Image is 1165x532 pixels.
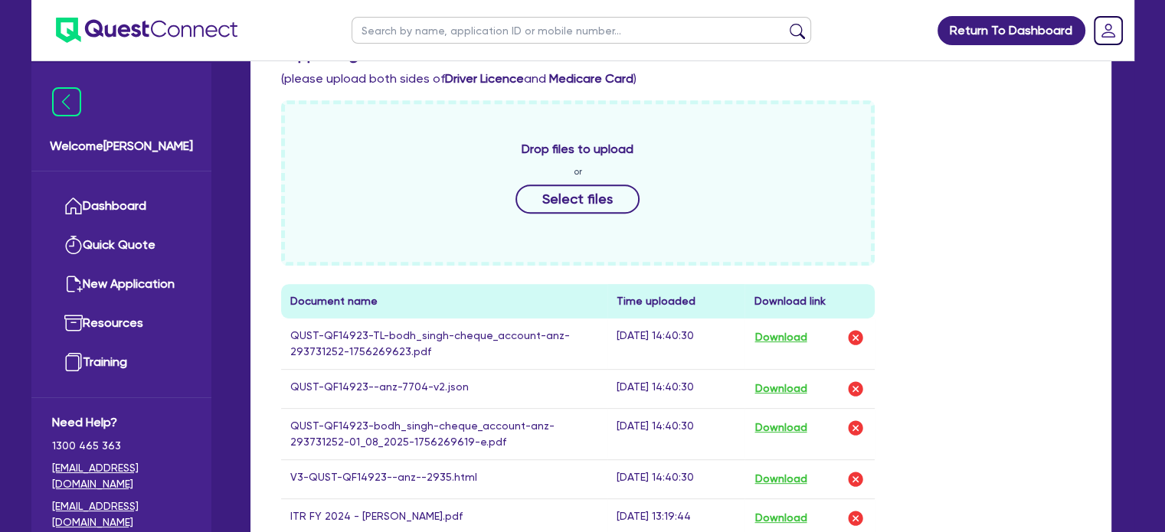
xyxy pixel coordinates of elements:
img: delete-icon [846,380,865,398]
span: (please upload both sides of and ) [281,71,636,86]
button: Download [754,328,807,348]
button: Download [754,379,807,399]
a: [EMAIL_ADDRESS][DOMAIN_NAME] [52,460,191,492]
img: delete-icon [846,328,865,347]
span: Need Help? [52,413,191,432]
span: or [574,165,582,178]
td: QUST-QF14923--anz-7704-v2.json [281,369,608,408]
td: [DATE] 14:40:30 [607,408,744,459]
td: [DATE] 14:40:30 [607,369,744,408]
button: Select files [515,184,640,214]
th: Document name [281,284,608,318]
td: [DATE] 14:40:30 [607,318,744,370]
a: Dashboard [52,187,191,226]
img: delete-icon [846,419,865,437]
a: [EMAIL_ADDRESS][DOMAIN_NAME] [52,498,191,530]
td: [DATE] 14:40:30 [607,459,744,498]
a: Dropdown toggle [1088,11,1128,51]
img: new-application [64,275,83,293]
input: Search by name, application ID or mobile number... [352,17,811,44]
button: Download [754,508,807,528]
a: Resources [52,304,191,343]
img: quest-connect-logo-blue [56,18,237,43]
span: Welcome [PERSON_NAME] [50,137,193,155]
a: Quick Quote [52,226,191,265]
img: delete-icon [846,509,865,527]
img: quick-quote [64,236,83,254]
img: delete-icon [846,470,865,488]
a: Return To Dashboard [938,16,1085,45]
button: Download [754,469,807,489]
th: Download link [744,284,875,318]
a: Training [52,343,191,382]
a: New Application [52,265,191,304]
img: resources [64,314,83,332]
img: training [64,353,83,371]
span: Drop files to upload [522,140,633,158]
td: QUST-QF14923-bodh_singh-cheque_account-anz-293731252-01_08_2025-1756269619-e.pdf [281,408,608,459]
button: Download [754,418,807,438]
img: icon-menu-close [52,87,81,116]
span: 1300 465 363 [52,438,191,454]
td: V3-QUST-QF14923--anz--2935.html [281,459,608,498]
b: Driver Licence [445,71,524,86]
td: QUST-QF14923-TL-bodh_singh-cheque_account-anz-293731252-1756269623.pdf [281,318,608,370]
b: Medicare Card [549,71,633,86]
th: Time uploaded [607,284,744,318]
